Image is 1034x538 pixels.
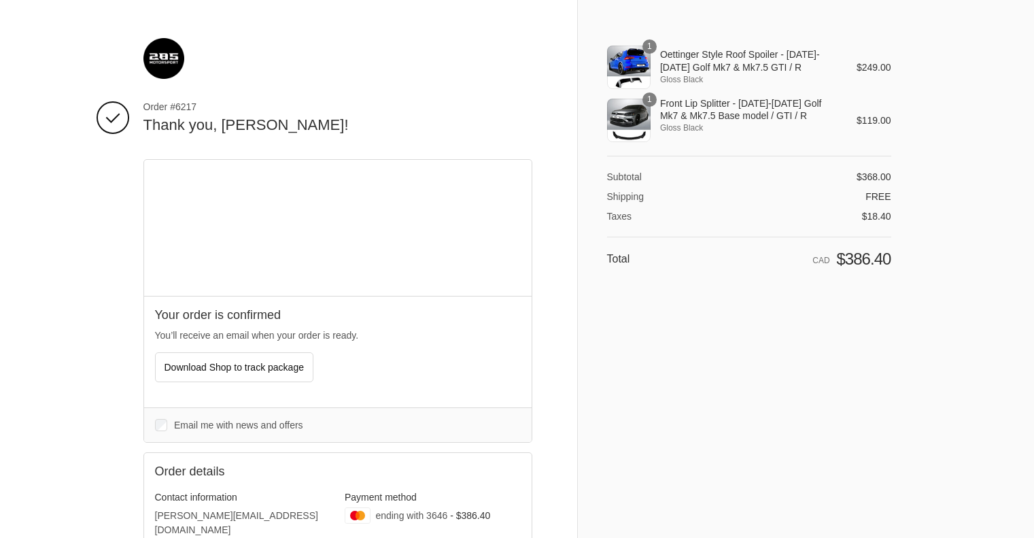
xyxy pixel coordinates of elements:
p: You’ll receive an email when your order is ready. [155,329,521,343]
span: $119.00 [857,115,891,126]
span: $249.00 [857,62,891,73]
span: Free [865,191,891,202]
img: Oettinger Style Roof Spoiler - 2015-2021 Golf Mk7 & Mk7.5 GTI / R - Gloss Black [607,46,651,89]
span: Order #6217 [143,101,532,113]
h2: Order details [155,464,338,480]
h3: Contact information [155,491,331,503]
span: ending with 3646 [375,510,447,521]
span: Oettinger Style Roof Spoiler - [DATE]-[DATE] Golf Mk7 & Mk7.5 GTI / R [660,48,838,73]
span: $368.00 [857,171,891,182]
span: 1 [642,93,657,107]
h2: Thank you, [PERSON_NAME]! [143,116,532,135]
h2: Your order is confirmed [155,307,521,323]
span: Email me with news and offers [174,420,303,431]
img: 285 Motorsport [143,38,184,79]
span: CAD [812,256,829,265]
span: 1 [642,39,657,54]
span: Gloss Black [660,122,838,134]
h3: Payment method [345,491,521,503]
span: $386.40 [836,250,891,268]
span: Front Lip Splitter - [DATE]-[DATE] Golf Mk7 & Mk7.5 Base model / GTI / R [660,97,838,122]
th: Taxes [607,203,688,222]
button: Download Shop to track package [155,352,313,382]
img: Front Lip Splitter - 2015-2021 Golf Mk7 & Mk7.5 Base model / GTI / R - Gloss Black [607,99,651,142]
span: $18.40 [862,211,891,222]
span: Total [607,253,630,265]
span: Download Shop to track package [165,362,304,373]
span: - $386.40 [450,510,490,521]
span: Shipping [607,191,644,202]
iframe: Google map displaying pin point of shipping address: Calgary, Alberta [144,160,532,296]
th: Subtotal [607,171,688,183]
bdo: [PERSON_NAME][EMAIL_ADDRESS][DOMAIN_NAME] [155,510,318,535]
span: Gloss Black [660,73,838,86]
